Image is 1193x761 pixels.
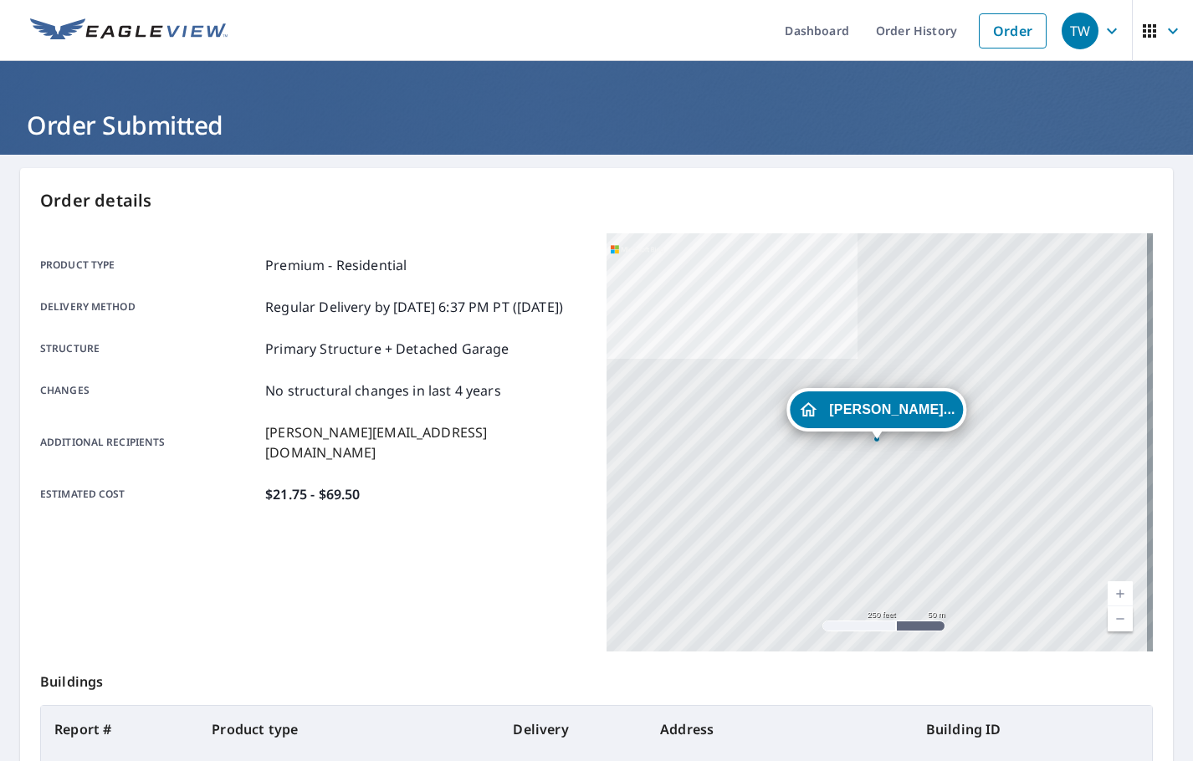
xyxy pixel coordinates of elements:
th: Delivery [499,706,647,753]
p: Delivery method [40,297,259,317]
th: Address [647,706,913,753]
p: Product type [40,255,259,275]
span: [PERSON_NAME]... [829,403,955,416]
p: Regular Delivery by [DATE] 6:37 PM PT ([DATE]) [265,297,563,317]
th: Product type [198,706,499,753]
p: No structural changes in last 4 years [265,380,501,401]
p: Additional recipients [40,422,259,462]
p: [PERSON_NAME][EMAIL_ADDRESS][DOMAIN_NAME] [265,422,586,462]
th: Report # [41,706,198,753]
p: Buildings [40,651,1153,705]
p: Estimated cost [40,484,259,504]
div: TW [1062,13,1098,49]
a: Order [979,13,1047,49]
p: Structure [40,339,259,359]
a: Current Level 17, Zoom Out [1108,606,1133,631]
h1: Order Submitted [20,108,1173,142]
p: Premium - Residential [265,255,407,275]
img: EV Logo [30,18,228,43]
p: Order details [40,188,1153,213]
a: Current Level 17, Zoom In [1108,581,1133,606]
p: $21.75 - $69.50 [265,484,360,504]
p: Primary Structure + Detached Garage [265,339,509,359]
p: Changes [40,380,259,401]
th: Building ID [913,706,1152,753]
div: Dropped pin, building NEAL DEMSKI, Residential property, 344 Summit Blvd Lake Orion, MI 48362 [786,388,966,440]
